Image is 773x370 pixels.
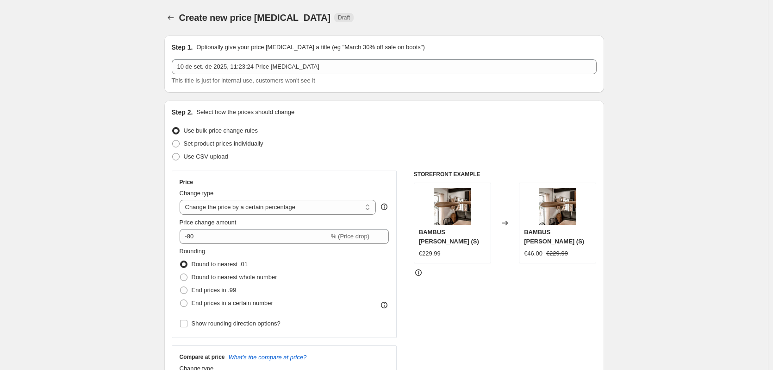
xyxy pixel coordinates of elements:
[179,13,331,23] span: Create new price [MEDICAL_DATA]
[419,249,441,258] div: €229.99
[192,274,277,281] span: Round to nearest whole number
[331,233,369,240] span: % (Price drop)
[180,190,214,197] span: Change type
[192,287,237,293] span: End prices in .99
[419,229,479,245] span: BAMBUS [PERSON_NAME] (S)
[180,219,237,226] span: Price change amount
[184,127,258,134] span: Use bulk price change rules
[172,77,315,84] span: This title is just for internal use, customers won't see it
[414,171,597,178] h6: STOREFRONT EXAMPLE
[164,11,177,24] button: Price change jobs
[546,249,568,258] strike: €229.99
[434,188,471,225] img: c0a0388987f9866d206daeb9cec35e10_80x.jpg
[180,179,193,186] h3: Price
[524,249,542,258] div: €46.00
[380,202,389,211] div: help
[539,188,576,225] img: c0a0388987f9866d206daeb9cec35e10_80x.jpg
[184,140,263,147] span: Set product prices individually
[180,353,225,361] h3: Compare at price
[192,320,281,327] span: Show rounding direction options?
[192,300,273,306] span: End prices in a certain number
[196,108,294,117] p: Select how the prices should change
[180,229,329,244] input: -15
[172,108,193,117] h2: Step 2.
[184,153,228,160] span: Use CSV upload
[192,261,248,268] span: Round to nearest .01
[229,354,307,361] button: What's the compare at price?
[180,248,206,255] span: Rounding
[196,43,424,52] p: Optionally give your price [MEDICAL_DATA] a title (eg "March 30% off sale on boots")
[172,59,597,74] input: 30% off holiday sale
[524,229,584,245] span: BAMBUS [PERSON_NAME] (S)
[338,14,350,21] span: Draft
[172,43,193,52] h2: Step 1.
